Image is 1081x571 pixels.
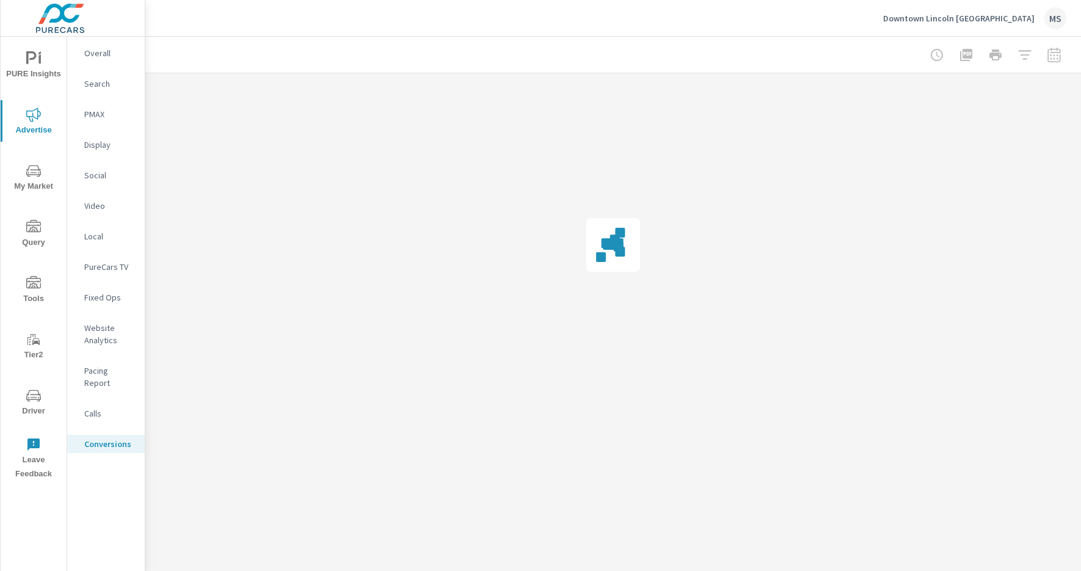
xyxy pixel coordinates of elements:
[84,108,135,120] p: PMAX
[67,288,145,307] div: Fixed Ops
[4,437,63,481] span: Leave Feedback
[84,230,135,242] p: Local
[4,107,63,137] span: Advertise
[67,362,145,392] div: Pacing Report
[84,169,135,181] p: Social
[4,332,63,362] span: Tier2
[67,105,145,123] div: PMAX
[84,261,135,273] p: PureCars TV
[67,319,145,349] div: Website Analytics
[67,166,145,184] div: Social
[67,227,145,245] div: Local
[84,365,135,389] p: Pacing Report
[84,139,135,151] p: Display
[84,438,135,450] p: Conversions
[84,407,135,420] p: Calls
[1044,7,1066,29] div: MS
[4,220,63,250] span: Query
[4,51,63,81] span: PURE Insights
[84,322,135,346] p: Website Analytics
[4,164,63,194] span: My Market
[67,404,145,423] div: Calls
[67,435,145,453] div: Conversions
[84,47,135,59] p: Overall
[67,136,145,154] div: Display
[84,291,135,304] p: Fixed Ops
[883,13,1035,24] p: Downtown Lincoln [GEOGRAPHIC_DATA]
[1,37,67,486] div: nav menu
[84,200,135,212] p: Video
[67,197,145,215] div: Video
[67,44,145,62] div: Overall
[67,75,145,93] div: Search
[4,388,63,418] span: Driver
[84,78,135,90] p: Search
[4,276,63,306] span: Tools
[67,258,145,276] div: PureCars TV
